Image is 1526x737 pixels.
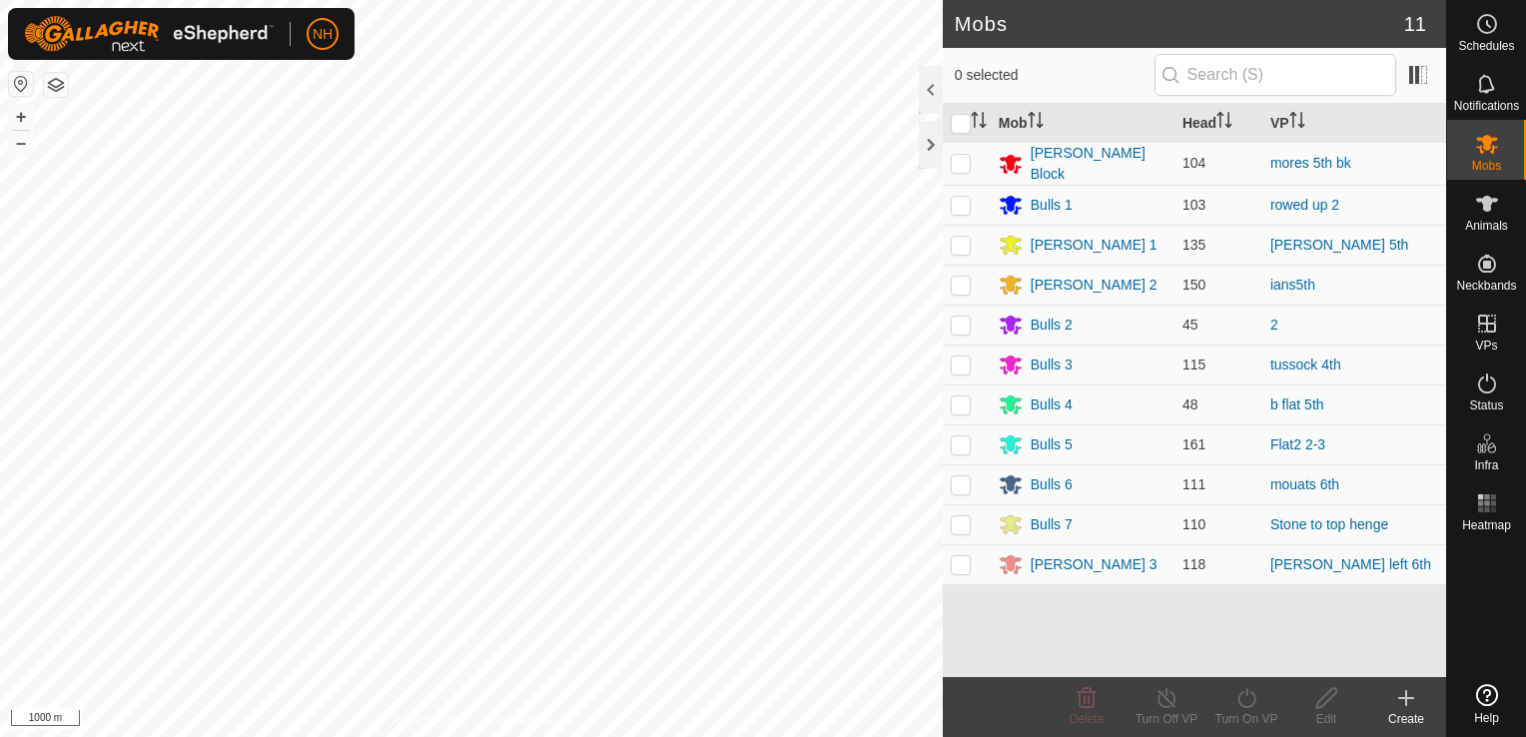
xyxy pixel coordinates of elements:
img: Gallagher Logo [24,16,274,52]
span: 104 [1182,155,1205,171]
span: 45 [1182,317,1198,333]
div: Bulls 4 [1031,394,1073,415]
span: 115 [1182,357,1205,372]
span: Delete [1070,712,1105,726]
p-sorticon: Activate to sort [1216,115,1232,131]
span: Neckbands [1456,280,1516,292]
span: 110 [1182,516,1205,532]
a: tussock 4th [1270,357,1341,372]
span: Heatmap [1462,519,1511,531]
a: mores 5th bk [1270,155,1351,171]
a: b flat 5th [1270,396,1324,412]
p-sorticon: Activate to sort [971,115,987,131]
span: 11 [1404,9,1426,39]
span: 135 [1182,237,1205,253]
span: Infra [1474,459,1498,471]
th: VP [1262,104,1446,143]
input: Search (S) [1154,54,1396,96]
div: [PERSON_NAME] Block [1031,143,1166,185]
span: 48 [1182,396,1198,412]
span: 118 [1182,556,1205,572]
a: Help [1447,676,1526,732]
div: [PERSON_NAME] 3 [1031,554,1157,575]
a: Stone to top henge [1270,516,1388,532]
div: Turn On VP [1206,710,1286,728]
div: Create [1366,710,1446,728]
span: Status [1469,399,1503,411]
span: NH [313,24,333,45]
span: 0 selected [955,65,1154,86]
p-sorticon: Activate to sort [1289,115,1305,131]
span: 103 [1182,197,1205,213]
a: [PERSON_NAME] 5th [1270,237,1409,253]
div: Bulls 3 [1031,355,1073,375]
a: rowed up 2 [1270,197,1339,213]
a: Privacy Policy [392,711,467,729]
div: [PERSON_NAME] 1 [1031,235,1157,256]
span: 150 [1182,277,1205,293]
div: Bulls 1 [1031,195,1073,216]
span: VPs [1475,340,1497,352]
div: Bulls 5 [1031,434,1073,455]
span: Mobs [1472,160,1501,172]
button: – [9,131,33,155]
th: Head [1174,104,1262,143]
h2: Mobs [955,12,1404,36]
div: Turn Off VP [1127,710,1206,728]
a: 2 [1270,317,1278,333]
a: ians5th [1270,277,1315,293]
a: mouats 6th [1270,476,1339,492]
a: Flat2 2-3 [1270,436,1325,452]
a: Contact Us [491,711,550,729]
span: Notifications [1454,100,1519,112]
div: Bulls 2 [1031,315,1073,336]
a: [PERSON_NAME] left 6th [1270,556,1431,572]
button: + [9,105,33,129]
div: Bulls 6 [1031,474,1073,495]
span: 111 [1182,476,1205,492]
th: Mob [991,104,1174,143]
button: Reset Map [9,72,33,96]
div: Bulls 7 [1031,514,1073,535]
p-sorticon: Activate to sort [1028,115,1044,131]
span: 161 [1182,436,1205,452]
div: [PERSON_NAME] 2 [1031,275,1157,296]
button: Map Layers [44,73,68,97]
div: Edit [1286,710,1366,728]
span: Animals [1465,220,1508,232]
span: Schedules [1458,40,1514,52]
span: Help [1474,712,1499,724]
